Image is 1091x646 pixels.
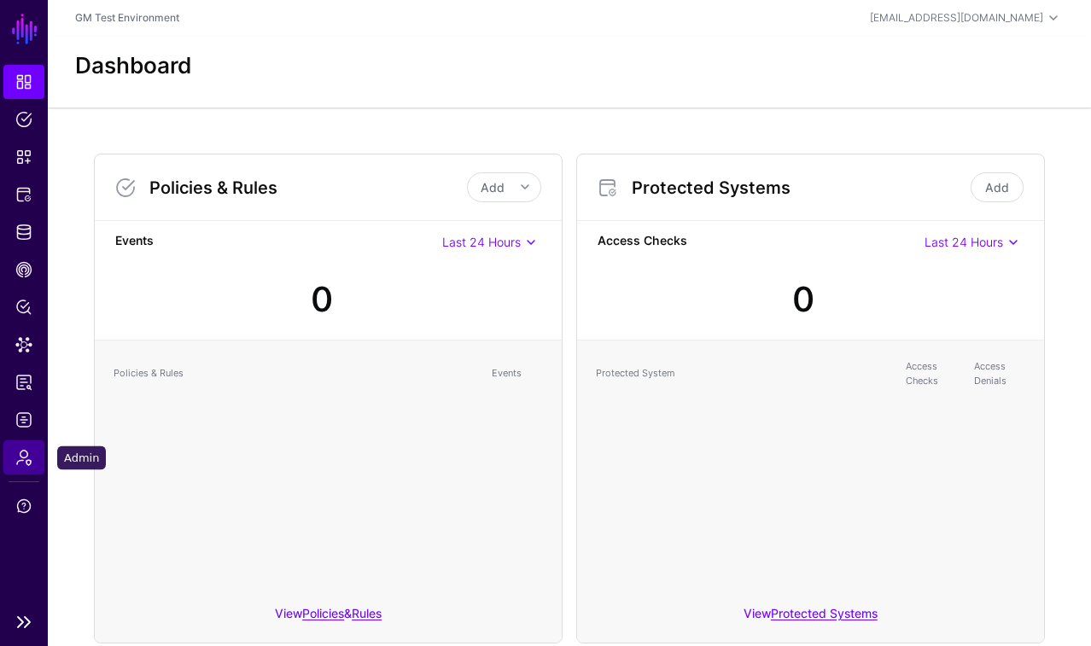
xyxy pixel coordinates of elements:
[3,253,44,287] a: CAEP Hub
[3,403,44,437] a: Logs
[3,215,44,249] a: Identity Data Fabric
[792,274,814,325] div: 0
[15,449,32,466] span: Admin
[870,10,1043,26] div: [EMAIL_ADDRESS][DOMAIN_NAME]
[3,140,44,174] a: Snippets
[3,102,44,137] a: Policies
[115,231,442,253] strong: Events
[311,274,333,325] div: 0
[966,351,1034,396] th: Access Denials
[483,351,551,396] th: Events
[57,446,106,470] div: Admin
[481,180,505,195] span: Add
[302,606,344,620] a: Policies
[15,73,32,90] span: Dashboard
[75,11,179,24] a: GM Test Environment
[577,594,1044,643] div: View
[15,261,32,278] span: CAEP Hub
[15,411,32,428] span: Logs
[15,224,32,241] span: Identity Data Fabric
[3,178,44,212] a: Protected Systems
[95,594,562,643] div: View &
[15,299,32,316] span: Policy Lens
[3,290,44,324] a: Policy Lens
[3,65,44,99] a: Dashboard
[75,52,191,79] h2: Dashboard
[352,606,382,620] a: Rules
[3,365,44,399] a: Access Reporting
[971,172,1024,202] a: Add
[15,186,32,203] span: Protected Systems
[897,351,966,396] th: Access Checks
[3,440,44,474] a: Admin
[149,178,467,198] h3: Policies & Rules
[15,148,32,166] span: Snippets
[925,235,1003,249] span: Last 24 Hours
[15,498,32,515] span: Support
[15,336,32,353] span: Data Lens
[15,374,32,391] span: Access Reporting
[587,351,897,396] th: Protected System
[771,606,878,620] a: Protected Systems
[105,351,483,396] th: Policies & Rules
[442,235,521,249] span: Last 24 Hours
[3,328,44,362] a: Data Lens
[598,231,925,253] strong: Access Checks
[632,178,967,198] h3: Protected Systems
[10,10,39,48] a: SGNL
[15,111,32,128] span: Policies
